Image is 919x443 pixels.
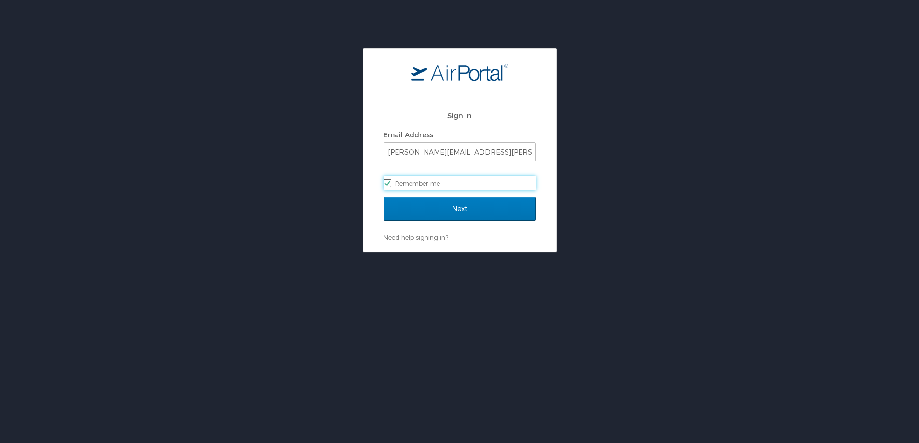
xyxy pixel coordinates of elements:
h2: Sign In [384,110,536,121]
label: Email Address [384,131,433,139]
a: Need help signing in? [384,233,448,241]
label: Remember me [384,176,536,190]
img: logo [411,63,508,81]
input: Next [384,197,536,221]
